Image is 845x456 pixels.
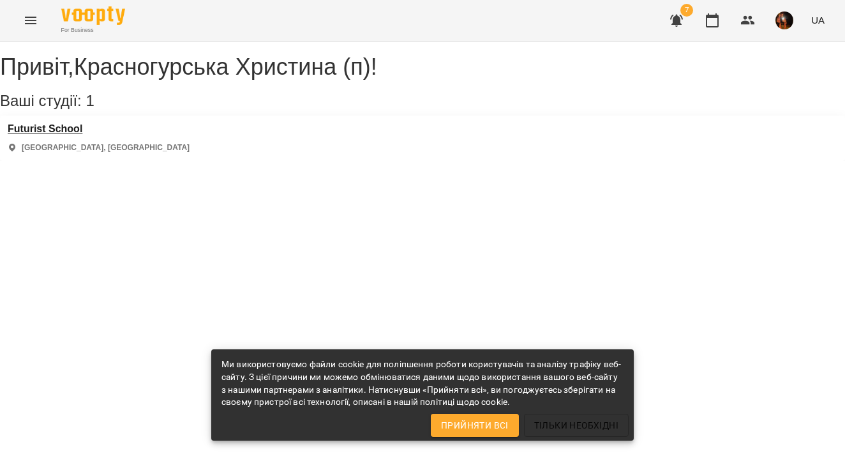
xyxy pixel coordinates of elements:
[61,6,125,25] img: Voopty Logo
[806,8,830,32] button: UA
[8,123,190,135] a: Futurist School
[61,26,125,34] span: For Business
[680,4,693,17] span: 7
[811,13,825,27] span: UA
[775,11,793,29] img: 6e701af36e5fc41b3ad9d440b096a59c.jpg
[22,142,190,153] p: [GEOGRAPHIC_DATA], [GEOGRAPHIC_DATA]
[86,92,94,109] span: 1
[15,5,46,36] button: Menu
